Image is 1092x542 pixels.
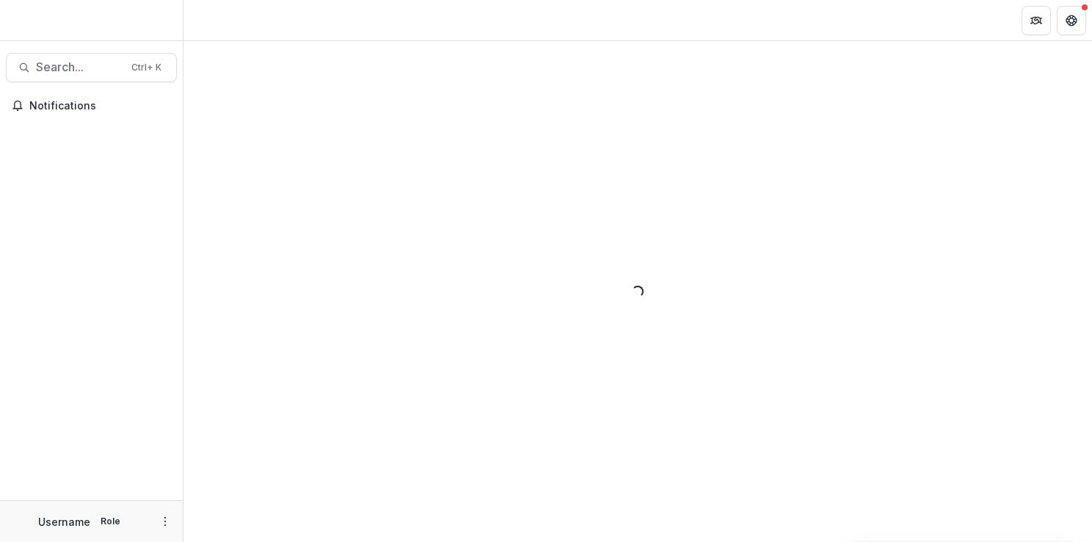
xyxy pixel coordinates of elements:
[29,100,171,112] span: Notifications
[1022,6,1051,35] button: Partners
[156,513,174,530] button: More
[6,53,177,82] button: Search...
[96,515,125,528] p: Role
[36,60,123,74] span: Search...
[128,59,164,76] div: Ctrl + K
[1057,6,1086,35] button: Get Help
[6,94,177,118] button: Notifications
[38,514,90,530] p: Username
